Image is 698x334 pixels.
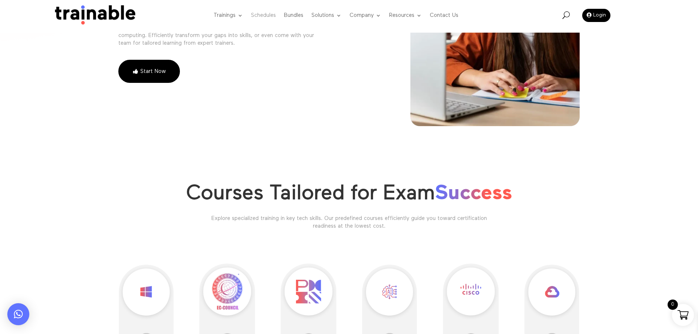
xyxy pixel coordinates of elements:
a: Schedules [251,1,276,30]
div: Explore specialized training in key tech skills. Our predefined courses efficiently guide you tow... [209,214,490,230]
a: Resources [389,1,422,30]
a: Bundles [284,1,303,30]
a: Login [582,9,610,22]
a: Contact Us [430,1,458,30]
a: Trainings [214,1,243,30]
a: Company [350,1,381,30]
h2: Courses Tailored for Exam [118,181,580,210]
a: Solutions [311,1,341,30]
span: Success [435,183,512,204]
span: U [562,11,570,19]
span: 0 [668,300,678,310]
div: Develop your skills easily in any topic you want, from soft skills to cloud computing. Efficientl... [118,24,327,47]
a: Start Now [118,60,180,83]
